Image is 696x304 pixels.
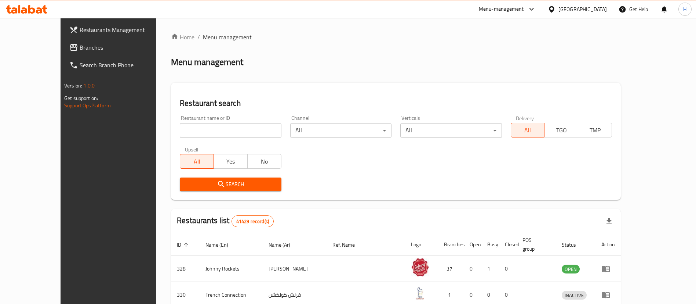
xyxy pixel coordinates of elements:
td: 328 [171,256,200,282]
th: Action [595,233,621,256]
h2: Menu management [171,56,243,68]
button: No [247,154,281,169]
span: TMP [581,125,609,136]
button: Yes [214,154,248,169]
span: Ref. Name [332,240,364,249]
label: Upsell [185,147,198,152]
div: All [400,123,502,138]
th: Open [464,233,481,256]
span: Restaurants Management [80,25,171,34]
button: All [180,154,214,169]
span: ID [177,240,191,249]
button: TGO [544,123,578,137]
span: All [514,125,542,136]
span: H [683,5,686,13]
th: Logo [405,233,438,256]
span: INACTIVE [562,291,587,300]
span: Search [186,180,275,189]
span: Yes [217,156,245,167]
td: 0 [499,256,517,282]
a: Restaurants Management [63,21,177,39]
div: OPEN [562,265,580,273]
li: / [197,33,200,42]
td: 1 [481,256,499,282]
span: Status [562,240,586,249]
a: Support.OpsPlatform [64,101,111,110]
input: Search for restaurant name or ID.. [180,123,281,138]
h2: Restaurants list [177,215,274,227]
span: Branches [80,43,171,52]
th: Busy [481,233,499,256]
span: No [251,156,278,167]
span: Get support on: [64,93,98,103]
span: TGO [547,125,575,136]
span: Version: [64,81,82,90]
span: OPEN [562,265,580,273]
td: [PERSON_NAME] [263,256,327,282]
span: Search Branch Phone [80,61,171,69]
button: Search [180,178,281,191]
label: Delivery [516,115,534,121]
div: Menu [601,290,615,299]
a: Branches [63,39,177,56]
button: TMP [578,123,612,137]
span: All [183,156,211,167]
span: Name (En) [205,240,238,249]
span: POS group [522,236,547,253]
a: Home [171,33,194,42]
img: Johnny Rockets [411,258,429,276]
nav: breadcrumb [171,33,621,42]
th: Branches [438,233,464,256]
td: 37 [438,256,464,282]
button: All [511,123,545,137]
div: INACTIVE [562,291,587,300]
div: Menu [601,264,615,273]
a: Search Branch Phone [63,56,177,74]
div: All [290,123,391,138]
td: 0 [464,256,481,282]
h2: Restaurant search [180,98,612,109]
div: Total records count [232,215,274,227]
span: 1.0.0 [83,81,95,90]
div: Menu-management [479,5,524,14]
th: Closed [499,233,517,256]
div: [GEOGRAPHIC_DATA] [558,5,607,13]
span: Name (Ar) [269,240,300,249]
span: 41429 record(s) [232,218,273,225]
span: Menu management [203,33,252,42]
img: French Connection [411,284,429,303]
td: Johnny Rockets [200,256,263,282]
div: Export file [600,212,618,230]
